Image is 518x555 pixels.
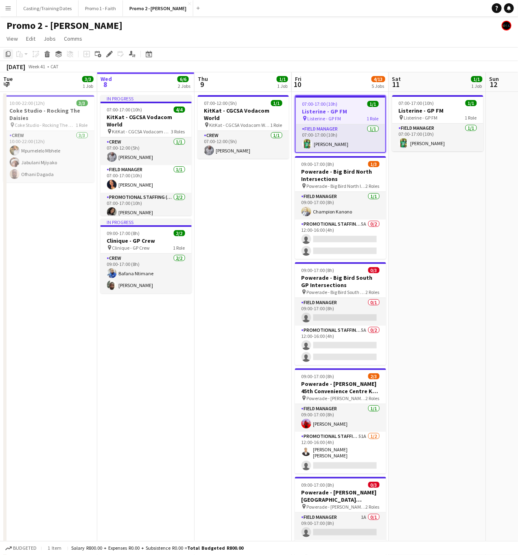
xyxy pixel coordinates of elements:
[204,100,237,106] span: 07:00-12:00 (5h)
[490,75,499,83] span: Sun
[391,80,401,89] span: 11
[295,95,386,153] app-job-card: 07:00-17:00 (10h)1/1Listerine - GP FM Listerine - GP FM1 RoleField Manager1/107:00-17:00 (10h)[PE...
[174,107,185,113] span: 4/4
[295,404,386,432] app-card-role: Field Manager1/109:00-17:00 (8h)[PERSON_NAME]
[296,124,385,152] app-card-role: Field Manager1/107:00-17:00 (10h)[PERSON_NAME]
[101,219,192,225] div: In progress
[101,219,192,293] app-job-card: In progress09:00-17:00 (8h)2/2Clinique - GP Crew Clinique - GP Crew1 RoleCrew2/209:00-17:00 (8h)B...
[295,220,386,259] app-card-role: Promotional Staffing (Brand Ambassadors)5A0/212:00-16:00 (4h)
[76,100,88,106] span: 3/3
[101,254,192,293] app-card-role: Crew2/209:00-17:00 (8h)Bafana Ntimane[PERSON_NAME]
[295,298,386,326] app-card-role: Field Manager0/109:00-17:00 (8h)
[295,380,386,395] h3: Powerade - [PERSON_NAME] 45th Convenience Centre KZN Intersections
[368,373,380,379] span: 2/3
[392,107,483,114] h3: Listerine - GP FM
[101,193,192,232] app-card-role: Promotional Staffing (Brand Ambassadors)2/207:00-17:00 (10h)[PERSON_NAME]
[101,137,192,165] app-card-role: Crew1/107:00-12:00 (5h)[PERSON_NAME]
[101,95,192,102] div: In progress
[13,546,37,551] span: Budgeted
[295,513,386,540] app-card-role: Field Manager1A0/109:00-17:00 (8h)
[76,122,88,128] span: 1 Role
[2,80,13,89] span: 7
[101,95,192,215] app-job-card: In progress07:00-17:00 (10h)4/4KitKat - CGCSA Vodacom World KitKat - CGCSA Vodacom World3 RolesCr...
[83,83,93,89] div: 1 Job
[302,482,334,488] span: 09:00-17:00 (8h)
[392,75,401,83] span: Sat
[277,83,288,89] div: 1 Job
[308,115,341,122] span: Listerine - GP FM
[71,545,243,551] div: Salary R800.00 + Expenses R0.00 + Subsistence R0.00 =
[404,115,438,121] span: Listerine - GP FM
[295,156,386,259] app-job-card: 09:00-17:00 (8h)1/3Powerade - Big Bird North Intersections Powerade - Big Bird North Intersection...
[296,108,385,115] h3: Listerine - GP FM
[307,183,366,189] span: Powerade - Big Bird North Intersections
[210,122,271,128] span: KitKat - CGCSA Vodacom World
[392,95,483,151] app-job-card: 07:00-17:00 (10h)1/1Listerine - GP FM Listerine - GP FM1 RoleField Manager1/107:00-17:00 (10h)[PE...
[295,489,386,503] h3: Powerade - [PERSON_NAME][GEOGRAPHIC_DATA] Convenience Centre GP Intersections
[23,33,39,44] a: Edit
[295,432,386,474] app-card-role: Promotional Staffing (Brand Ambassadors)51A1/212:00-16:00 (4h)[PERSON_NAME] [PERSON_NAME]
[198,75,208,83] span: Thu
[307,289,366,295] span: Powerade - Big Bird South GP Intersections
[307,395,366,401] span: Powerade - [PERSON_NAME] 45th Convenience Centre KZN Intersections
[79,0,123,16] button: Promo 1 - Faith
[366,183,380,189] span: 2 Roles
[174,230,185,236] span: 2/2
[198,95,289,159] app-job-card: 07:00-12:00 (5h)1/1KitKat - CGCSA Vodacom World KitKat - CGCSA Vodacom World1 RoleCrew1/107:00-12...
[465,115,477,121] span: 1 Role
[367,101,379,107] span: 1/1
[295,368,386,474] app-job-card: 09:00-17:00 (8h)2/3Powerade - [PERSON_NAME] 45th Convenience Centre KZN Intersections Powerade - ...
[101,165,192,193] app-card-role: Field Manager1/107:00-17:00 (10h)[PERSON_NAME]
[3,107,94,122] h3: Coke Studio - Rocking The Daisies
[295,274,386,289] h3: Powerade - Big Bird South GP Intersections
[3,95,94,182] app-job-card: 10:00-22:00 (12h)3/3Coke Studio - Rocking The Daisies Coke Studio - Rocking The Daisies1 RoleCrew...
[101,113,192,128] h3: KitKat - CGCSA Vodacom World
[295,262,386,365] app-job-card: 09:00-17:00 (8h)0/3Powerade - Big Bird South GP Intersections Powerade - Big Bird South GP Inters...
[295,75,302,83] span: Fri
[366,289,380,295] span: 2 Roles
[17,0,79,16] button: Casting/Training Dates
[302,267,334,273] span: 09:00-17:00 (8h)
[50,63,59,70] div: CAT
[294,80,302,89] span: 10
[4,544,38,553] button: Budgeted
[466,100,477,106] span: 1/1
[368,161,380,167] span: 1/3
[171,128,185,135] span: 3 Roles
[366,504,380,510] span: 2 Roles
[502,21,511,30] app-user-avatar: Eddie Malete
[82,76,94,82] span: 3/3
[302,373,334,379] span: 09:00-17:00 (8h)
[44,35,56,42] span: Jobs
[178,83,190,89] div: 2 Jobs
[488,80,499,89] span: 12
[10,100,45,106] span: 10:00-22:00 (12h)
[107,107,142,113] span: 07:00-17:00 (10h)
[472,83,482,89] div: 1 Job
[45,545,64,551] span: 1 item
[107,230,140,236] span: 09:00-17:00 (8h)
[187,545,243,551] span: Total Budgeted R800.00
[3,131,94,182] app-card-role: Crew3/310:00-22:00 (12h)Mpumelelo MbheleJabulani MjiyakoOfhani Dagada
[64,35,82,42] span: Comms
[471,76,483,82] span: 1/1
[295,168,386,183] h3: Powerade - Big Bird North Intersections
[271,122,282,128] span: 1 Role
[7,20,122,32] h1: Promo 2 - [PERSON_NAME]
[112,128,171,135] span: KitKat - CGCSA Vodacom World
[295,326,386,365] app-card-role: Promotional Staffing (Brand Ambassadors)5A0/212:00-16:00 (4h)
[3,75,13,83] span: Tue
[7,35,18,42] span: View
[392,124,483,151] app-card-role: Field Manager1/107:00-17:00 (10h)[PERSON_NAME]
[307,504,366,510] span: Powerade - [PERSON_NAME][GEOGRAPHIC_DATA] Convenience Centre GP Intersections
[372,83,385,89] div: 5 Jobs
[7,63,25,71] div: [DATE]
[366,395,380,401] span: 2 Roles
